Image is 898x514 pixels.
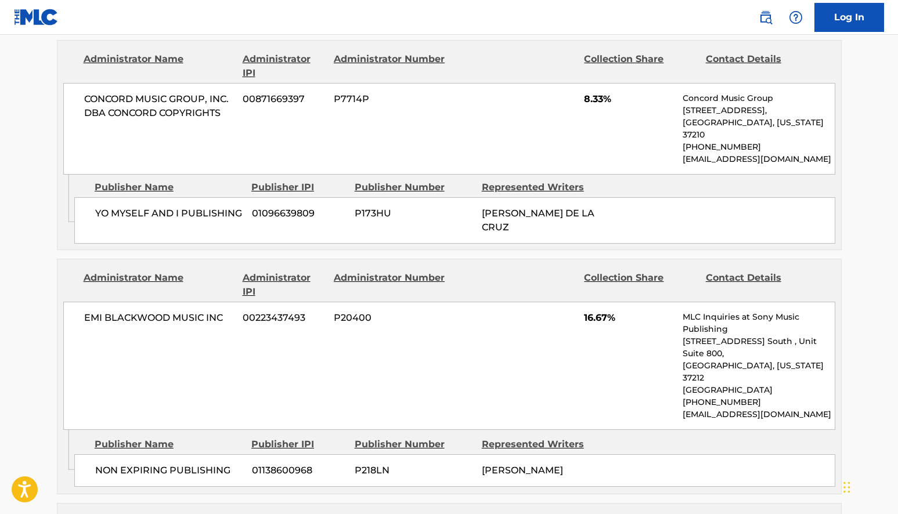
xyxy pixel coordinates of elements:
span: CONCORD MUSIC GROUP, INC. DBA CONCORD COPYRIGHTS [84,92,235,120]
div: Represented Writers [482,437,600,451]
p: [EMAIL_ADDRESS][DOMAIN_NAME] [683,153,834,165]
span: 00223437493 [243,311,325,325]
span: P173HU [355,207,473,220]
a: Log In [814,3,884,32]
span: 16.67% [584,311,674,325]
div: Administrator Name [84,52,234,80]
span: EMI BLACKWOOD MUSIC INC [84,311,235,325]
div: Administrator Name [84,271,234,299]
span: P7714P [334,92,446,106]
div: Represented Writers [482,180,600,194]
img: help [789,10,803,24]
span: YO MYSELF AND I PUBLISHING [95,207,243,220]
p: [GEOGRAPHIC_DATA], [US_STATE] 37212 [683,360,834,384]
div: Publisher Number [355,180,473,194]
div: Contact Details [706,271,818,299]
span: [PERSON_NAME] [482,465,563,476]
span: P218LN [355,464,473,477]
p: Concord Music Group [683,92,834,104]
a: Public Search [754,6,777,29]
span: [PERSON_NAME] DE LA CRUZ [482,208,594,233]
div: Collection Share [584,271,697,299]
div: Help [784,6,807,29]
div: Collection Share [584,52,697,80]
div: Publisher IPI [251,180,346,194]
div: Administrator Number [334,271,446,299]
p: [STREET_ADDRESS] South , Unit Suite 800, [683,335,834,360]
div: Administrator Number [334,52,446,80]
div: Publisher Number [355,437,473,451]
p: [GEOGRAPHIC_DATA] [683,384,834,396]
p: [PHONE_NUMBER] [683,396,834,408]
span: 00871669397 [243,92,325,106]
div: Publisher IPI [251,437,346,451]
span: P20400 [334,311,446,325]
span: NON EXPIRING PUBLISHING [95,464,243,477]
p: [STREET_ADDRESS], [683,104,834,117]
span: 01138600968 [252,464,346,477]
div: Drag [843,470,850,505]
div: Contact Details [706,52,818,80]
p: [PHONE_NUMBER] [683,141,834,153]
p: [EMAIL_ADDRESS][DOMAIN_NAME] [683,408,834,421]
p: [GEOGRAPHIC_DATA], [US_STATE] 37210 [683,117,834,141]
div: Administrator IPI [243,271,325,299]
iframe: Chat Widget [840,458,898,514]
div: Publisher Name [95,437,243,451]
span: 8.33% [584,92,674,106]
div: Publisher Name [95,180,243,194]
img: search [759,10,773,24]
img: MLC Logo [14,9,59,26]
div: Administrator IPI [243,52,325,80]
p: MLC Inquiries at Sony Music Publishing [683,311,834,335]
span: 01096639809 [252,207,346,220]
